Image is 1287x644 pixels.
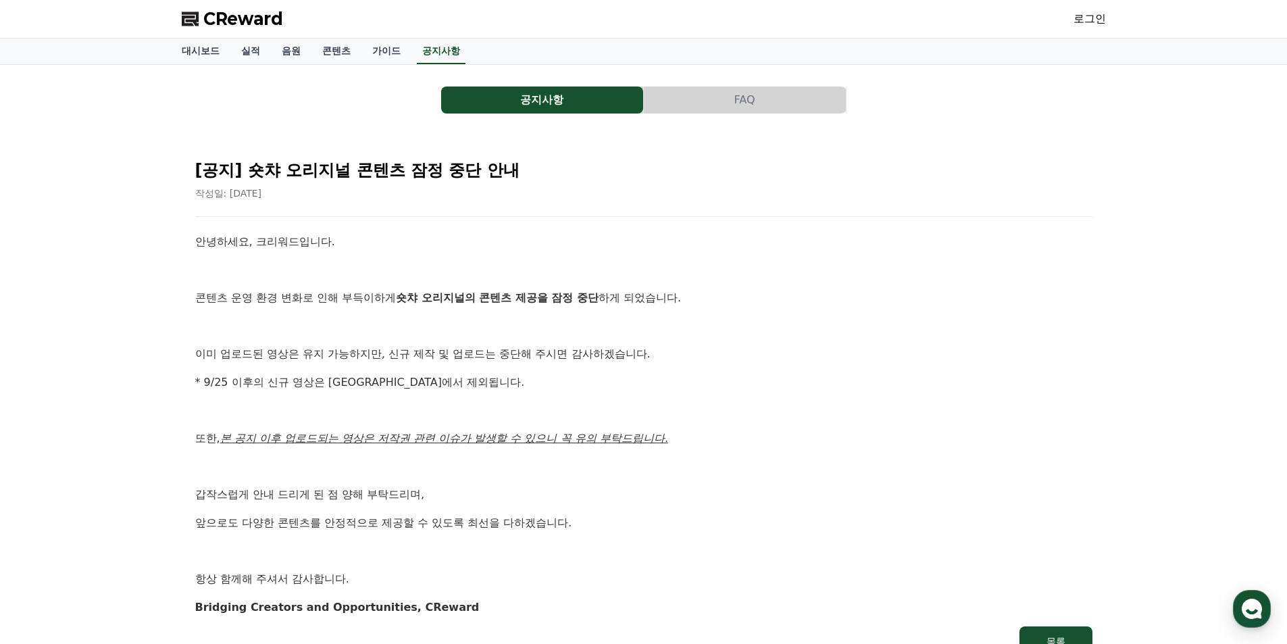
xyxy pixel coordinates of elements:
[203,8,283,30] span: CReward
[361,39,411,64] a: 가이드
[195,430,1092,447] p: 또한,
[1074,11,1106,27] a: 로그인
[195,601,480,614] strong: Bridging Creators and Opportunities, CReward
[182,8,283,30] a: CReward
[441,86,644,114] a: 공지사항
[644,86,847,114] a: FAQ
[230,39,271,64] a: 실적
[195,374,1092,391] p: * 9/25 이후의 신규 영상은 [GEOGRAPHIC_DATA]에서 제외됩니다.
[195,514,1092,532] p: 앞으로도 다양한 콘텐츠를 안정적으로 제공할 수 있도록 최선을 다하겠습니다.
[396,291,599,304] strong: 숏챠 오리지널의 콘텐츠 제공을 잠정 중단
[220,432,668,445] u: 본 공지 이후 업로드되는 영상은 저작권 관련 이슈가 발생할 수 있으니 꼭 유의 부탁드립니다.
[311,39,361,64] a: 콘텐츠
[195,570,1092,588] p: 항상 함께해 주셔서 감사합니다.
[644,86,846,114] button: FAQ
[195,188,262,199] span: 작성일: [DATE]
[417,39,465,64] a: 공지사항
[441,86,643,114] button: 공지사항
[195,289,1092,307] p: 콘텐츠 운영 환경 변화로 인해 부득이하게 하게 되었습니다.
[195,345,1092,363] p: 이미 업로드된 영상은 유지 가능하지만, 신규 제작 및 업로드는 중단해 주시면 감사하겠습니다.
[195,233,1092,251] p: 안녕하세요, 크리워드입니다.
[271,39,311,64] a: 음원
[171,39,230,64] a: 대시보드
[195,159,1092,181] h2: [공지] 숏챠 오리지널 콘텐츠 잠정 중단 안내
[195,486,1092,503] p: 갑작스럽게 안내 드리게 된 점 양해 부탁드리며,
